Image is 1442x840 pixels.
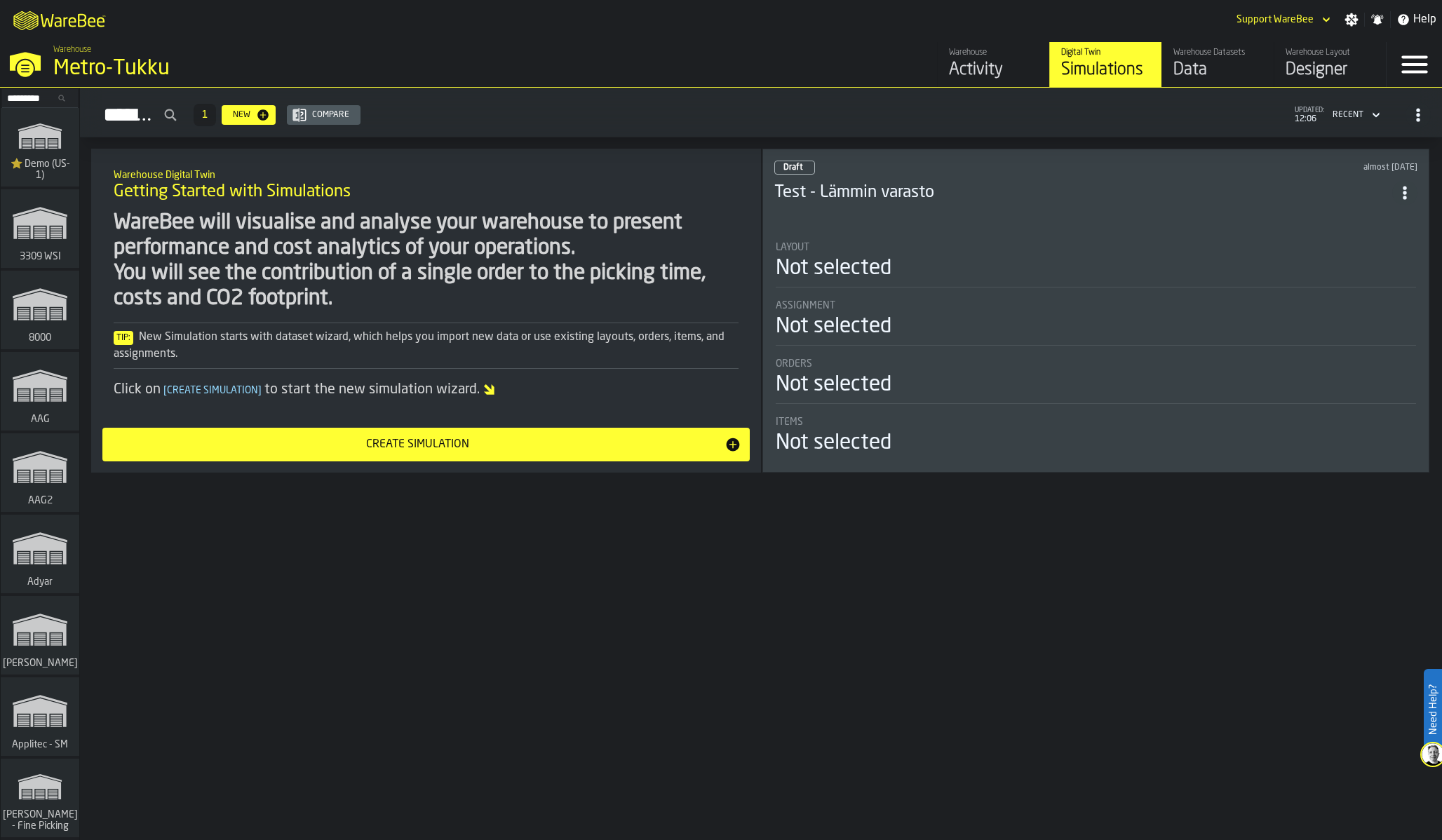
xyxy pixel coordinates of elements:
[949,59,1038,81] div: Activity
[1295,114,1324,124] span: 12:06
[949,48,1038,57] div: Warehouse
[774,161,815,175] div: status-0 2
[114,331,133,345] span: Tip:
[1173,59,1262,81] div: Data
[1,677,79,759] a: link-to-/wh/i/662479f8-72da-4751-a936-1d66c412adb4/simulations
[762,149,1429,473] div: ItemListCard-DashboardItemContainer
[227,110,256,120] div: New
[258,386,262,395] span: ]
[1049,42,1161,87] a: link-to-/wh/i/dd065d0c-364e-4df0-84c5-216659efc397/simulations
[776,242,1416,253] div: Title
[1161,42,1274,87] a: link-to-/wh/i/dd065d0c-364e-4df0-84c5-216659efc397/data
[25,495,55,506] span: AAG2
[53,56,432,81] div: Metro-Tukku
[776,358,1416,370] div: Title
[17,251,64,262] span: 3309 WSI
[1286,59,1375,81] div: Designer
[776,416,1416,456] div: stat-Items
[776,300,835,311] span: Assignment
[1425,670,1441,749] label: Need Help?
[1,189,79,271] a: link-to-/wh/i/d1ef1afb-ce11-4124-bdae-ba3d01893ec0/simulations
[1286,48,1375,57] div: Warehouse Layout
[1061,48,1150,57] div: Digital Twin
[25,576,55,588] span: Adyar
[114,210,739,311] div: WareBee will visualise and analyse your warehouse to present performance and cost analytics of yo...
[776,300,1416,311] div: Title
[776,358,812,370] span: Orders
[774,228,1417,459] section: card-SimulationDashboardCard-draft
[222,105,276,125] button: button-New
[776,358,1416,404] div: stat-Orders
[1118,163,1418,172] div: Updated: 30/10/2023, 14:55:05 Created: 19/10/2023, 17:28:02
[1413,11,1436,28] span: Help
[102,428,750,461] button: button-Create Simulation
[1391,11,1442,28] label: button-toggle-Help
[776,416,1416,428] div: Title
[776,314,891,339] div: Not selected
[1365,13,1390,27] label: button-toggle-Notifications
[111,436,725,453] div: Create Simulation
[6,158,74,181] span: ⭐ Demo (US-1)
[776,242,809,253] span: Layout
[53,45,91,55] span: Warehouse
[163,386,167,395] span: [
[937,42,1049,87] a: link-to-/wh/i/dd065d0c-364e-4df0-84c5-216659efc397/feed/
[1387,42,1442,87] label: button-toggle-Menu
[114,167,739,181] h2: Sub Title
[9,739,71,750] span: Applitec - SM
[1,433,79,515] a: link-to-/wh/i/ba0ffe14-8e36-4604-ab15-0eac01efbf24/simulations
[1,515,79,596] a: link-to-/wh/i/862141b4-a92e-43d2-8b2b-6509793ccc83/simulations
[1237,14,1314,25] div: DropdownMenuValue-Support WareBee
[306,110,355,120] div: Compare
[1,271,79,352] a: link-to-/wh/i/b2e041e4-2753-4086-a82a-958e8abdd2c7/simulations
[1327,107,1383,123] div: DropdownMenuValue-4
[776,372,891,398] div: Not selected
[776,300,1416,346] div: stat-Assignment
[774,182,1392,204] h3: Test - Lämmin varasto
[114,329,739,363] div: New Simulation starts with dataset wizard, which helps you import new data or use existing layout...
[1231,11,1333,28] div: DropdownMenuValue-Support WareBee
[1339,13,1364,27] label: button-toggle-Settings
[1295,107,1324,114] span: updated:
[776,242,1416,287] div: stat-Layout
[114,181,351,203] span: Getting Started with Simulations
[1173,48,1262,57] div: Warehouse Datasets
[1,759,79,840] a: link-to-/wh/i/48cbecf7-1ea2-4bc9-a439-03d5b66e1a58/simulations
[776,431,891,456] div: Not selected
[1274,42,1386,87] a: link-to-/wh/i/dd065d0c-364e-4df0-84c5-216659efc397/designer
[80,88,1442,137] h2: button-Simulations
[1061,59,1150,81] div: Simulations
[1,352,79,433] a: link-to-/wh/i/27cb59bd-8ba0-4176-b0f1-d82d60966913/simulations
[1,108,79,189] a: link-to-/wh/i/103622fe-4b04-4da1-b95f-2619b9c959cc/simulations
[776,416,803,428] span: Items
[91,149,761,473] div: ItemListCard-
[1,596,79,677] a: link-to-/wh/i/72fe6713-8242-4c3c-8adf-5d67388ea6d5/simulations
[102,160,750,210] div: title-Getting Started with Simulations
[202,110,208,120] span: 1
[776,256,891,281] div: Not selected
[114,380,739,400] div: Click on to start the new simulation wizard.
[188,104,222,126] div: ButtonLoadMore-Load More-Prev-First-Last
[287,105,360,125] button: button-Compare
[26,332,54,344] span: 8000
[783,163,803,172] span: Draft
[28,414,53,425] span: AAG
[161,386,264,395] span: Create Simulation
[1333,110,1363,120] div: DropdownMenuValue-4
